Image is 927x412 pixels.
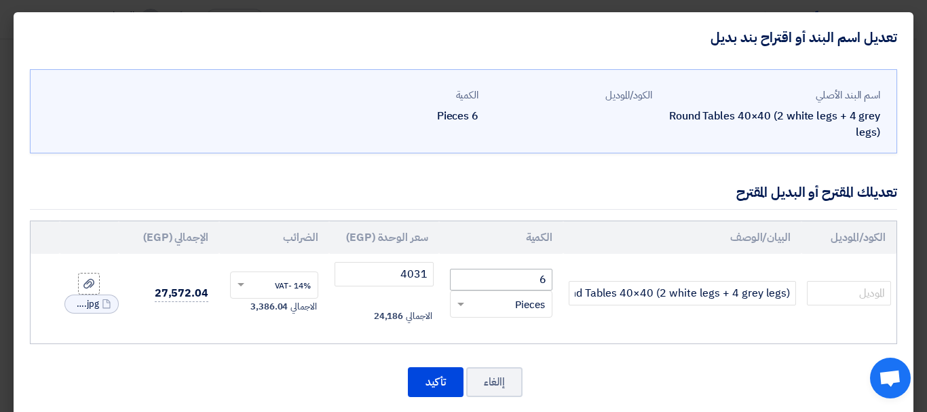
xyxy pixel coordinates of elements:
ng-select: VAT [230,271,318,299]
input: RFQ_STEP1.ITEMS.2.AMOUNT_TITLE [450,269,552,291]
span: الاجمالي [406,310,432,323]
input: الموديل [807,281,891,305]
th: الكود/الموديل [801,221,896,254]
h4: تعديل اسم البند أو اقتراح بند بديل [711,29,897,46]
span: 24,186 [374,310,403,323]
div: اسم البند الأصلي [663,88,880,103]
span: Pieces [515,297,545,313]
th: البيان/الوصف [563,221,801,254]
button: تأكيد [408,367,463,397]
span: الاجمالي [290,300,316,314]
div: تعديلك المقترح أو البديل المقترح [736,182,897,202]
th: الإجمالي (EGP) [119,221,219,254]
div: Open chat [870,358,911,398]
span: 27,572.04 [155,285,208,302]
th: الكمية [439,221,563,254]
div: الكود/الموديل [489,88,652,103]
th: سعر الوحدة (EGP) [329,221,439,254]
span: alexandria_1755522348125.jpg [72,297,99,311]
div: 6 Pieces [316,108,478,124]
div: الكمية [316,88,478,103]
input: أدخل سعر الوحدة [335,262,434,286]
span: 3,386.04 [250,300,288,314]
div: Round Tables 40×40 (2 white legs + 4 grey legs) [663,108,880,141]
input: Add Item Description [569,281,796,305]
th: الضرائب [219,221,329,254]
button: إالغاء [466,367,523,397]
